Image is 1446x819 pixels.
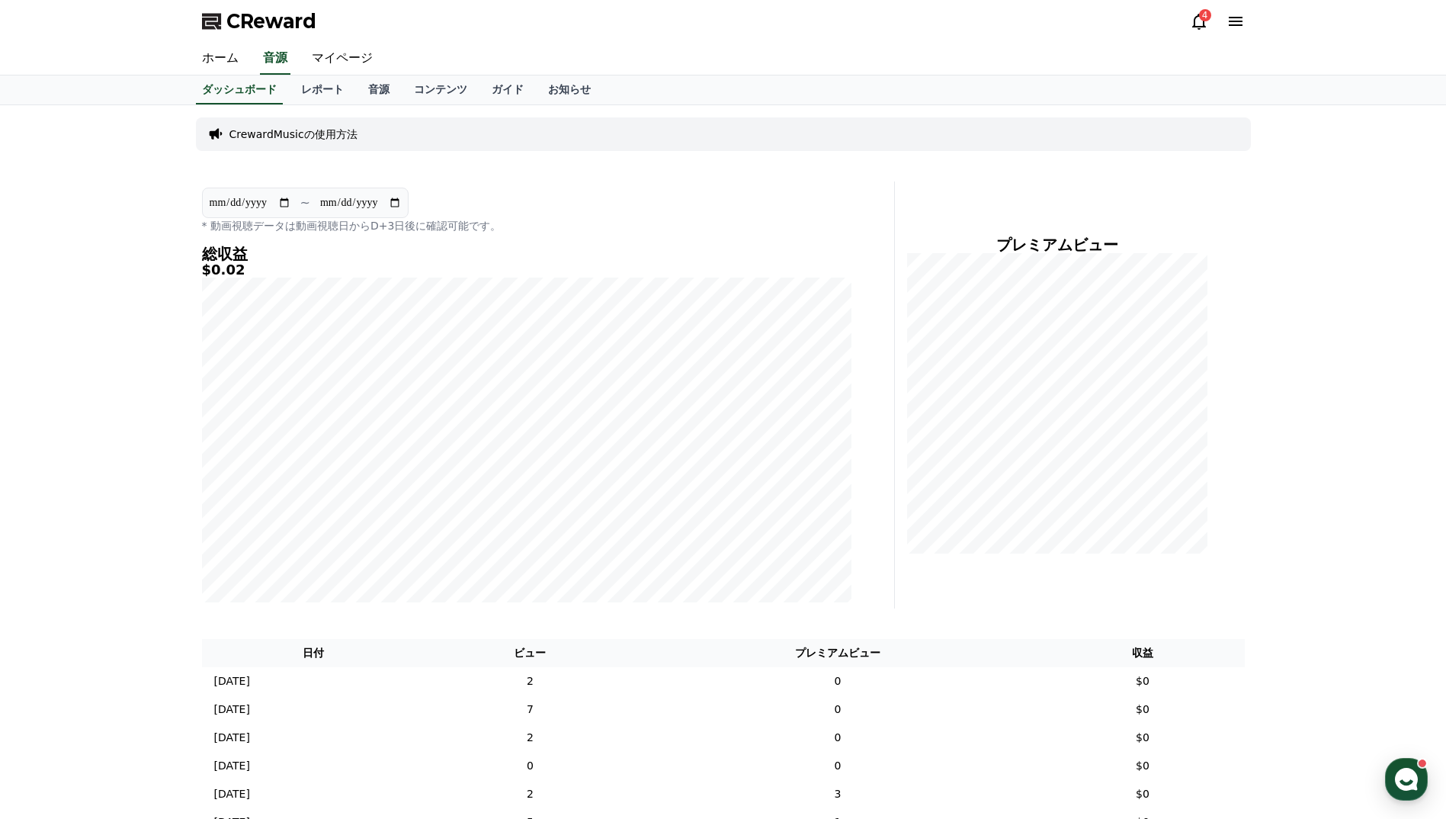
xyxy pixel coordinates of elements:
[1041,724,1245,752] td: $0
[202,246,851,262] h4: 総収益
[425,724,634,752] td: 2
[1041,752,1245,780] td: $0
[214,673,250,689] p: [DATE]
[214,758,250,774] p: [DATE]
[190,43,251,75] a: ホーム
[1041,639,1245,667] th: 収益
[356,75,402,104] a: 音源
[101,483,197,522] a: Messages
[634,780,1040,808] td: 3
[634,695,1040,724] td: 0
[289,75,356,104] a: レポート
[634,752,1040,780] td: 0
[634,639,1040,667] th: プレミアムビュー
[634,667,1040,695] td: 0
[214,730,250,746] p: [DATE]
[196,75,283,104] a: ダッシュボード
[425,639,634,667] th: ビュー
[214,786,250,802] p: [DATE]
[634,724,1040,752] td: 0
[39,506,66,519] span: Home
[202,9,316,34] a: CReward
[300,43,385,75] a: マイページ
[202,639,426,667] th: 日付
[214,702,250,718] p: [DATE]
[402,75,479,104] a: コンテンツ
[1041,695,1245,724] td: $0
[479,75,536,104] a: ガイド
[1199,9,1211,21] div: 4
[425,695,634,724] td: 7
[229,127,357,142] a: CrewardMusicの使用方法
[226,9,316,34] span: CReward
[300,194,310,212] p: ~
[260,43,290,75] a: 音源
[197,483,293,522] a: Settings
[202,262,851,278] h5: $0.02
[425,752,634,780] td: 0
[425,780,634,808] td: 2
[226,506,263,519] span: Settings
[907,236,1208,253] h4: プレミアムビュー
[536,75,603,104] a: お知らせ
[1190,12,1208,31] a: 4
[127,507,172,519] span: Messages
[202,218,851,233] p: * 動画視聴データは動画視聴日からD+3日後に確認可能です。
[1041,667,1245,695] td: $0
[5,483,101,522] a: Home
[1041,780,1245,808] td: $0
[425,667,634,695] td: 2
